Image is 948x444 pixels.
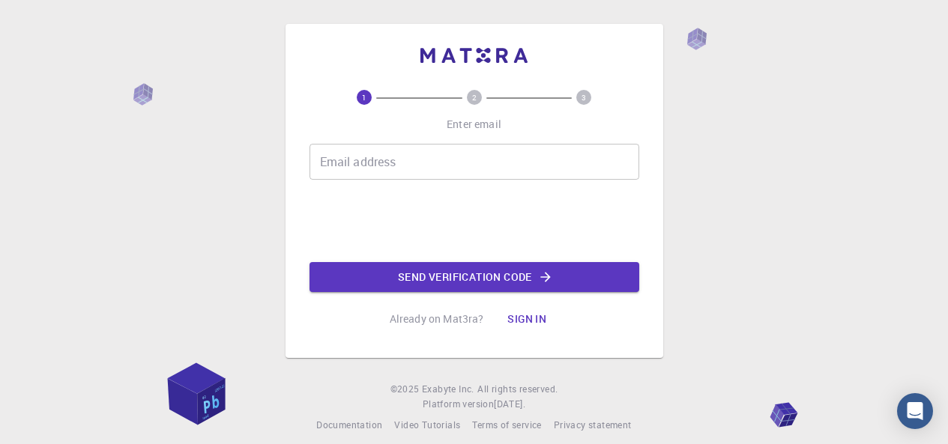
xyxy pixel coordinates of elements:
span: Video Tutorials [394,419,460,431]
a: Documentation [316,418,382,433]
text: 2 [472,92,477,103]
iframe: reCAPTCHA [360,192,588,250]
a: Terms of service [472,418,541,433]
span: © 2025 [390,382,422,397]
span: Documentation [316,419,382,431]
a: Privacy statement [554,418,632,433]
span: Terms of service [472,419,541,431]
button: Sign in [495,304,558,334]
span: All rights reserved. [477,382,558,397]
div: Open Intercom Messenger [897,393,933,429]
button: Send verification code [310,262,639,292]
text: 3 [582,92,586,103]
span: Privacy statement [554,419,632,431]
span: [DATE] . [494,398,525,410]
span: Platform version [423,397,494,412]
p: Enter email [447,117,501,132]
a: [DATE]. [494,397,525,412]
p: Already on Mat3ra? [390,311,484,326]
text: 1 [362,92,366,103]
span: Exabyte Inc. [422,383,474,395]
a: Exabyte Inc. [422,382,474,397]
a: Video Tutorials [394,418,460,433]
